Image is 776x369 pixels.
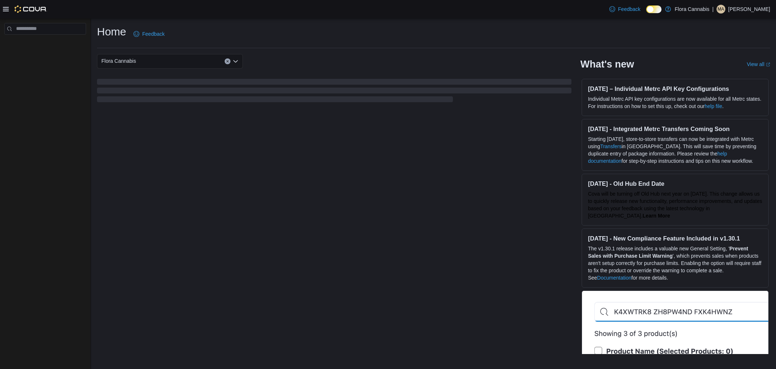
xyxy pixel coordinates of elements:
h3: [DATE] - Old Hub End Date [588,180,763,187]
span: MA [718,5,724,14]
a: Learn More [643,213,670,219]
span: Flora Cannabis [101,57,136,65]
a: Feedback [131,27,167,41]
nav: Complex example [4,36,86,54]
a: help file [705,103,722,109]
img: Cova [15,5,47,13]
p: Individual Metrc API key configurations are now available for all Metrc states. For instructions ... [588,95,763,110]
span: Feedback [142,30,164,38]
h2: What's new [580,58,634,70]
p: [PERSON_NAME] [728,5,770,14]
a: Transfers [600,143,622,149]
a: Documentation [597,275,631,281]
a: help documentation [588,151,727,164]
div: Miguel Ambrosio [717,5,725,14]
strong: Prevent Sales with Purchase Limit Warning [588,246,748,259]
span: Cova will be turning off Old Hub next year on [DATE]. This change allows us to quickly release ne... [588,191,762,219]
h3: [DATE] - Integrated Metrc Transfers Coming Soon [588,125,763,132]
a: Feedback [606,2,643,16]
h1: Home [97,24,126,39]
span: Feedback [618,5,640,13]
p: Starting [DATE], store-to-store transfers can now be integrated with Metrc using in [GEOGRAPHIC_D... [588,135,763,165]
button: Open list of options [233,58,238,64]
a: View allExternal link [747,61,770,67]
h3: [DATE] - New Compliance Feature Included in v1.30.1 [588,235,763,242]
p: | [712,5,714,14]
span: Loading [97,80,571,104]
p: The v1.30.1 release includes a valuable new General Setting, ' ', which prevents sales when produ... [588,245,763,281]
svg: External link [766,62,770,67]
input: Dark Mode [646,5,661,13]
button: Clear input [225,58,230,64]
p: Flora Cannabis [675,5,709,14]
h3: [DATE] – Individual Metrc API Key Configurations [588,85,763,92]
